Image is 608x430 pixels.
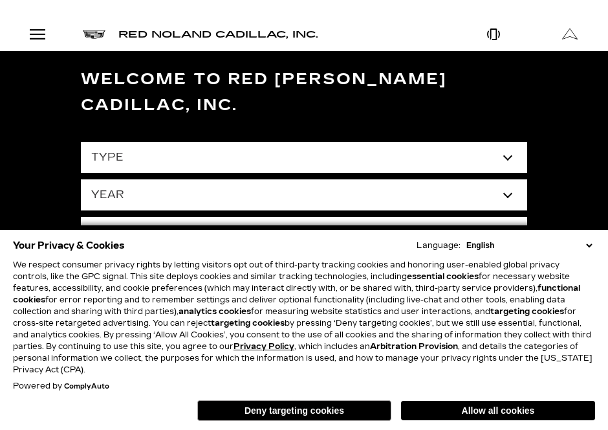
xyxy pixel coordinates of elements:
a: Open Phone Modal [456,18,532,51]
button: Deny targeting cookies [197,400,391,421]
span: Your Privacy & Cookies [13,236,125,255]
div: Language: [417,242,461,249]
select: Filter by type [81,142,527,173]
a: Red Noland Cadillac, Inc. [118,29,318,40]
span: Red Noland Cadillac, Inc. [118,29,318,40]
strong: targeting cookies [211,319,285,328]
p: We respect consumer privacy rights by letting visitors opt out of third-party tracking cookies an... [13,259,595,376]
img: Cadillac logo [83,30,105,39]
a: ComplyAuto [64,383,109,390]
strong: targeting cookies [490,307,564,316]
a: Cadillac logo [83,29,105,40]
strong: Arbitration Provision [370,342,458,351]
div: Powered by [13,382,109,390]
strong: analytics cookies [179,307,251,316]
select: Language Select [463,240,595,251]
select: Filter by year [81,179,527,210]
strong: essential cookies [407,272,479,281]
a: Privacy Policy [233,342,294,351]
select: Filter by make [81,217,527,248]
button: Allow all cookies [401,401,595,420]
h3: Welcome to Red [PERSON_NAME] Cadillac, Inc. [81,67,527,118]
